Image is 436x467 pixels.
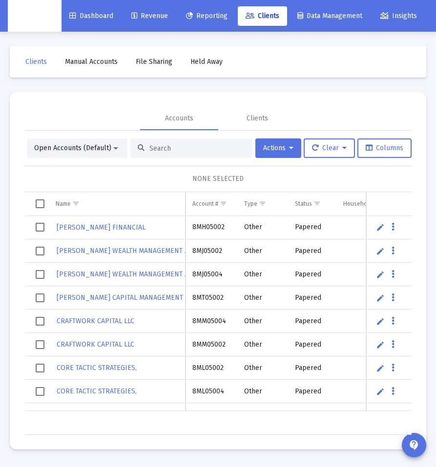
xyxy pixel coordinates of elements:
span: File Sharing [136,58,172,66]
span: Clients [25,58,47,66]
div: Papered [295,363,330,373]
div: Papered [295,340,330,350]
div: Select row [36,387,44,396]
td: Other [237,333,288,356]
span: CRAFTWORK CAPITAL LLC [57,340,134,349]
div: Select row [36,247,44,255]
a: Clients [18,52,55,72]
span: Actions [263,144,293,152]
td: Column Status [288,192,336,215]
span: [PERSON_NAME] WEALTH MANAGEMENT AND [57,270,198,278]
mat-icon: contact_support [408,439,420,451]
a: File Sharing [128,52,180,72]
a: Edit [376,247,385,255]
a: Clients [238,6,287,26]
span: CORE TACTIC STRATEGIES, [57,364,137,372]
a: CRAFTWORK CAPITAL LLC [56,337,135,351]
div: Papered [295,246,330,256]
td: Column Account # [186,192,237,215]
div: Select row [36,340,44,349]
a: CRAFTWORK CAPITAL LLC [56,314,135,328]
div: Account # [192,200,218,208]
a: [PERSON_NAME] FINANCIAL [56,220,146,234]
td: 8MN05004 [186,403,237,427]
a: Edit [376,293,385,302]
td: 8MM05002 [186,333,237,356]
td: Other [237,310,288,333]
span: [PERSON_NAME] WEALTH MANAGEMENT AND [57,247,198,255]
a: Manual Accounts [57,52,125,72]
a: [PERSON_NAME] WEALTH MANAGEMENT AND [56,244,199,258]
span: Open Accounts (Default) [34,144,111,152]
a: Edit [376,340,385,349]
a: Dashboard [62,6,121,26]
span: Show filter options for column 'Name' [72,200,80,207]
span: CORE TACTIC STRATEGIES, [57,387,137,395]
td: Other [237,356,288,380]
span: Clear [312,144,347,152]
div: Papered [295,293,330,303]
div: Select row [36,270,44,279]
div: Data grid [24,192,412,435]
td: 8MM05004 [186,310,237,333]
span: Dashboard [69,12,113,20]
div: Papered [295,316,330,326]
span: Show filter options for column 'Status' [313,200,321,207]
div: Select row [36,410,44,419]
td: Other [237,286,288,310]
a: Edit [376,410,385,419]
td: 8ML05004 [186,380,237,403]
div: Papered [295,222,330,232]
button: Clear [304,138,355,158]
span: CRAFTWORK CAPITAL LLC [57,317,134,325]
a: Edit [376,270,385,279]
input: Search [149,144,245,153]
td: Column Household [336,192,399,215]
a: CORE TACTIC STRATEGIES, [56,361,138,375]
a: [PERSON_NAME] CAPITAL MANAGEMENT [56,291,184,305]
div: Select all [36,199,44,208]
div: Type [244,200,257,208]
a: Insights [373,6,425,26]
img: Dashboard [15,6,54,26]
div: Household [343,200,372,208]
a: [PERSON_NAME] WEALTH MANAGEMENT AND [56,267,199,281]
a: Data Management [290,6,370,26]
td: Other [237,263,288,286]
div: Accounts [165,114,193,123]
a: CORE TACTIC STRATEGIES, [56,384,138,398]
div: NONE SELECTED [32,174,404,184]
div: Status [295,200,312,208]
div: Clients [247,114,268,123]
td: 8MJ05002 [186,239,237,263]
td: Other [237,380,288,403]
div: Select row [36,223,44,232]
span: Show filter options for column 'Type' [259,200,266,207]
a: Edit [376,317,385,326]
span: Revenue [131,12,168,20]
a: Edit [376,223,385,232]
div: Papered [295,270,330,279]
a: Revenue [124,6,176,26]
a: Reporting [178,6,235,26]
td: 8MJ05004 [186,263,237,286]
span: Reporting [186,12,228,20]
td: Other [237,403,288,427]
div: Select row [36,317,44,326]
span: Manual Accounts [65,58,118,66]
a: Edit [376,387,385,396]
td: Other [237,216,288,239]
td: Column Name [49,192,186,215]
div: Name [56,200,71,208]
div: Papered [295,387,330,396]
span: Held Away [190,58,223,66]
div: Select row [36,293,44,302]
span: Clients [246,12,279,20]
span: Show filter options for column 'Account #' [220,200,227,207]
td: Column Type [237,192,288,215]
span: [PERSON_NAME] CAPITAL MANAGEMENT [57,293,183,302]
span: Data Management [297,12,362,20]
span: [PERSON_NAME] FINANCIAL [57,223,145,232]
span: Insights [380,12,417,20]
td: 8ML05002 [186,356,237,380]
